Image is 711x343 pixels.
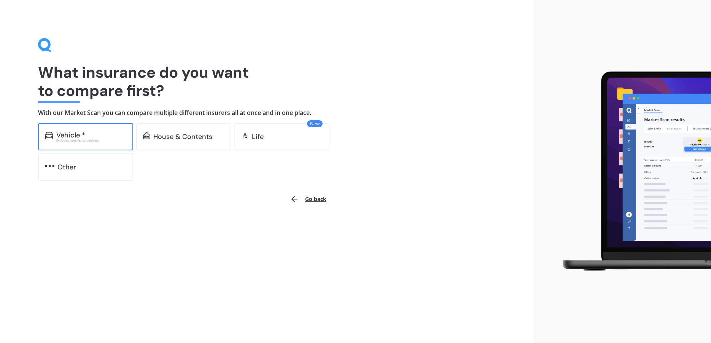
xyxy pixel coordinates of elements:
div: Life [252,133,264,140]
h4: With our Market Scan you can compare multiple different insurers all at once and in one place. [38,109,495,117]
img: home-and-contents.b802091223b8502ef2dd.svg [143,132,150,139]
h1: What insurance do you want to compare first? [38,63,495,100]
div: House & Contents [153,133,212,140]
div: Vehicle * [56,131,85,139]
button: Go back [285,190,331,208]
div: Other [57,163,76,171]
img: car.f15378c7a67c060ca3f3.svg [45,132,53,139]
div: Excludes commercial vehicles [56,139,126,142]
img: other.81dba5aafe580aa69f38.svg [45,162,54,170]
img: laptop.webp [552,67,711,276]
span: New [307,120,323,127]
img: life.f720d6a2d7cdcd3ad642.svg [241,132,249,139]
